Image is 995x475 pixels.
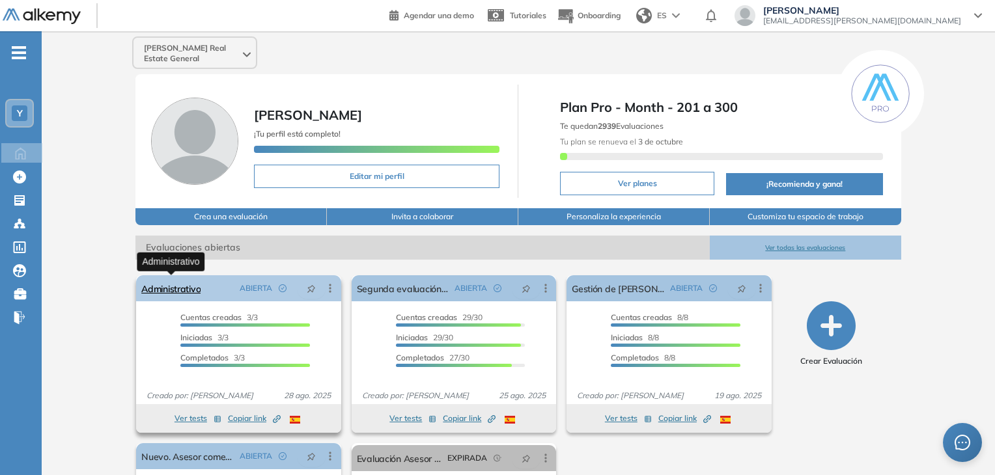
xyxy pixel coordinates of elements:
button: Crea una evaluación [135,208,327,225]
span: 28 ago. 2025 [279,390,336,401]
button: Copiar link [658,411,711,426]
span: Te quedan Evaluaciones [560,121,664,131]
img: Foto de perfil [151,98,238,185]
span: Creado por: [PERSON_NAME] [572,390,689,401]
span: Copiar link [228,413,281,424]
span: Agendar una demo [404,10,474,20]
img: Logo [3,8,81,25]
button: Personaliza la experiencia [518,208,710,225]
span: ABIERTA [455,282,487,294]
span: field-time [494,454,501,462]
span: Crear Evaluación [800,355,862,367]
div: Administrativo [137,252,204,271]
span: Creado por: [PERSON_NAME] [141,390,259,401]
button: Ver tests [389,411,436,426]
button: Crear Evaluación [800,301,862,367]
span: pushpin [522,283,531,293]
button: Copiar link [443,411,496,426]
span: 3/3 [180,312,258,322]
button: Copiar link [228,411,281,426]
button: Invita a colaborar [327,208,518,225]
span: Plan Pro - Month - 201 a 300 [560,98,882,117]
button: Ver tests [605,411,652,426]
span: [PERSON_NAME] [254,107,362,123]
span: message [955,435,970,450]
span: Copiar link [658,413,711,424]
span: Cuentas creadas [180,312,242,322]
button: Ver planes [560,172,714,195]
span: 3/3 [180,332,229,342]
button: Customiza tu espacio de trabajo [710,208,901,225]
span: check-circle [494,284,501,292]
span: 27/30 [396,353,469,362]
i: - [12,51,26,54]
span: Completados [180,353,229,362]
span: 8/8 [611,312,688,322]
b: 2939 [598,121,616,131]
span: pushpin [737,283,746,293]
span: 29/30 [396,312,483,322]
span: 3/3 [180,353,245,362]
button: Ver tests [175,411,221,426]
span: 8/8 [611,353,675,362]
span: Tu plan se renueva el [560,137,683,146]
span: Iniciadas [180,332,212,342]
button: Editar mi perfil [254,165,499,188]
b: 3 de octubre [636,137,683,146]
span: Cuentas creadas [611,312,672,322]
span: check-circle [709,284,717,292]
span: Copiar link [443,413,496,424]
a: Administrativo [141,275,201,301]
button: pushpin [727,278,756,299]
span: Onboarding [578,10,621,20]
span: [EMAIL_ADDRESS][PERSON_NAME][DOMAIN_NAME] [763,16,961,26]
span: Evaluaciones abiertas [135,236,710,260]
button: pushpin [512,448,540,468]
span: check-circle [279,284,287,292]
span: EXPIRADA [447,452,487,464]
img: arrow [672,13,680,18]
img: world [636,8,652,23]
span: [PERSON_NAME] [763,5,961,16]
span: 25 ago. 2025 [494,390,551,401]
span: Completados [611,353,659,362]
img: ESP [720,416,731,424]
button: pushpin [297,278,326,299]
span: check-circle [279,452,287,460]
span: ABIERTA [240,450,272,462]
span: 8/8 [611,332,659,342]
span: pushpin [522,453,531,463]
a: Gestión de [PERSON_NAME]. [572,275,664,301]
span: Iniciadas [396,332,428,342]
button: Onboarding [557,2,621,30]
a: Segunda evaluación - Asesor Comercial. [357,275,449,301]
span: ABIERTA [240,282,272,294]
button: pushpin [297,446,326,467]
img: ESP [505,416,515,424]
button: ¡Recomienda y gana! [726,173,882,195]
span: 29/30 [396,332,453,342]
span: Tutoriales [510,10,546,20]
span: ABIERTA [670,282,703,294]
span: Y [17,108,23,118]
button: pushpin [512,278,540,299]
span: ¡Tu perfil está completo! [254,129,341,139]
a: Evaluación Asesor Comercial [357,445,442,471]
span: Creado por: [PERSON_NAME] [357,390,474,401]
span: ES [657,10,667,21]
span: Completados [396,353,444,362]
a: Nuevo. Asesor comercial [141,443,234,469]
span: 19 ago. 2025 [709,390,766,401]
span: Iniciadas [611,332,643,342]
a: Agendar una demo [389,7,474,22]
span: [PERSON_NAME] Real Estate General [144,43,240,64]
button: Ver todas las evaluaciones [710,236,901,260]
span: pushpin [307,451,316,461]
span: pushpin [307,283,316,293]
span: Cuentas creadas [396,312,457,322]
img: ESP [290,416,300,424]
